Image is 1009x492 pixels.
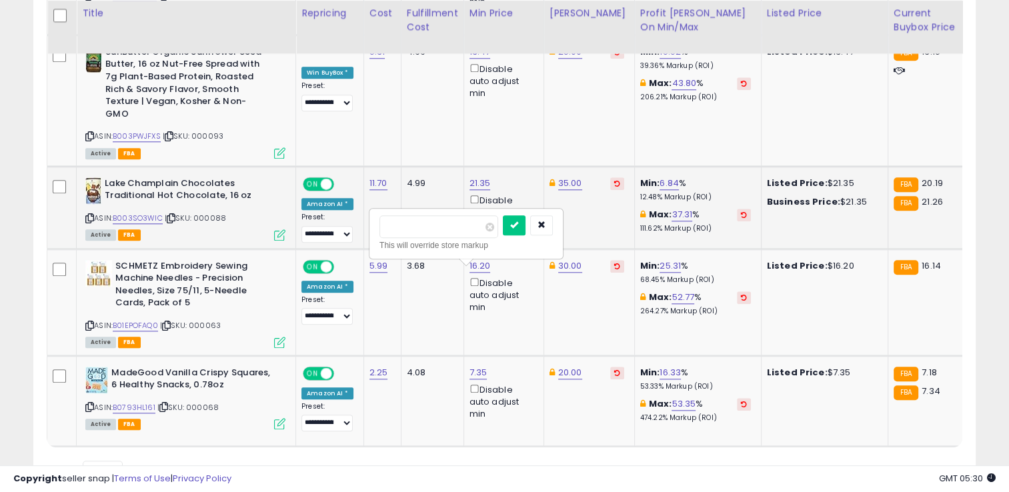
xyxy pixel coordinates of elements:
[469,275,534,314] div: Disable auto adjust min
[767,366,828,379] b: Listed Price:
[640,224,751,233] p: 111.62% Markup (ROI)
[160,320,221,331] span: | SKU: 000063
[105,46,267,123] b: SunButter Organic Sunflower Seed Butter, 16 oz Nut-Free Spread with 7g Plant-Based Protein, Roast...
[640,45,660,58] b: Min:
[301,402,353,432] div: Preset:
[301,6,358,20] div: Repricing
[640,307,751,316] p: 264.27% Markup (ROI)
[469,177,491,190] a: 21.35
[894,385,918,400] small: FBA
[767,367,878,379] div: $7.35
[640,413,751,423] p: 474.22% Markup (ROI)
[111,367,273,395] b: MadeGood Vanilla Crispy Squares, 6 Healthy Snacks, 0.78oz
[767,196,878,208] div: $21.35
[640,398,751,423] div: %
[558,259,582,273] a: 30.00
[894,177,918,192] small: FBA
[469,6,538,20] div: Min Price
[85,260,112,287] img: 51UJem7bsBL._SL40_.jpg
[939,472,996,485] span: 2025-09-6 05:30 GMT
[85,337,116,348] span: All listings currently available for purchase on Amazon
[369,259,388,273] a: 5.99
[163,131,223,141] span: | SKU: 000093
[922,177,943,189] span: 20.19
[113,213,163,224] a: B003SO3WIC
[649,77,672,89] b: Max:
[301,295,353,325] div: Preset:
[550,6,629,20] div: [PERSON_NAME]
[304,367,321,379] span: ON
[118,148,141,159] span: FBA
[922,259,941,272] span: 16.14
[640,6,756,34] div: Profit [PERSON_NAME] on Min/Max
[469,259,491,273] a: 16.20
[660,259,681,273] a: 25.31
[165,213,226,223] span: | SKU: 000088
[114,472,171,485] a: Terms of Use
[113,131,161,142] a: B003PWJFXS
[894,367,918,381] small: FBA
[304,261,321,272] span: ON
[640,209,751,233] div: %
[672,291,694,304] a: 52.77
[118,229,141,241] span: FBA
[894,196,918,211] small: FBA
[767,45,828,58] b: Listed Price:
[13,473,231,485] div: seller snap | |
[301,81,353,111] div: Preset:
[649,397,672,410] b: Max:
[85,419,116,430] span: All listings currently available for purchase on Amazon
[649,291,672,303] b: Max:
[767,260,878,272] div: $16.20
[379,239,553,252] div: This will override store markup
[304,178,321,189] span: ON
[85,46,102,73] img: 41pmf9MRfiL._SL40_.jpg
[660,177,679,190] a: 6.84
[640,275,751,285] p: 68.45% Markup (ROI)
[640,46,751,71] div: %
[640,177,660,189] b: Min:
[85,177,101,204] img: 41fRUnTPZ0L._SL40_.jpg
[173,472,231,485] a: Privacy Policy
[113,402,155,413] a: B0793HL161
[301,213,353,243] div: Preset:
[369,366,388,379] a: 2.25
[558,177,582,190] a: 35.00
[767,177,878,189] div: $21.35
[85,260,285,347] div: ASIN:
[922,195,943,208] span: 21.26
[13,472,62,485] strong: Copyright
[332,367,353,379] span: OFF
[407,177,453,189] div: 4.99
[85,367,285,429] div: ASIN:
[640,260,751,285] div: %
[672,77,696,90] a: 43.80
[640,77,751,102] div: %
[922,45,940,58] span: 13.16
[767,195,840,208] b: Business Price:
[118,419,141,430] span: FBA
[105,177,267,205] b: Lake Champlain Chocolates Traditional Hot Chocolate, 16 oz
[332,178,353,189] span: OFF
[157,402,219,413] span: | SKU: 000068
[894,260,918,275] small: FBA
[407,6,458,34] div: Fulfillment Cost
[767,6,882,20] div: Listed Price
[640,382,751,391] p: 53.33% Markup (ROI)
[332,261,353,272] span: OFF
[640,93,751,102] p: 206.21% Markup (ROI)
[301,387,353,399] div: Amazon AI *
[115,260,277,313] b: SCHMETZ Embroidery Sewing Machine Needles - Precision Needles, Size 75/11, 5-Needle Cards, Pack of 5
[407,260,453,272] div: 3.68
[301,281,353,293] div: Amazon AI *
[85,229,116,241] span: All listings currently available for purchase on Amazon
[767,177,828,189] b: Listed Price:
[640,291,751,316] div: %
[469,193,534,231] div: Disable auto adjust min
[85,46,285,157] div: ASIN:
[640,177,751,202] div: %
[85,148,116,159] span: All listings currently available for purchase on Amazon
[672,208,692,221] a: 37.31
[640,259,660,272] b: Min:
[894,6,962,34] div: Current Buybox Price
